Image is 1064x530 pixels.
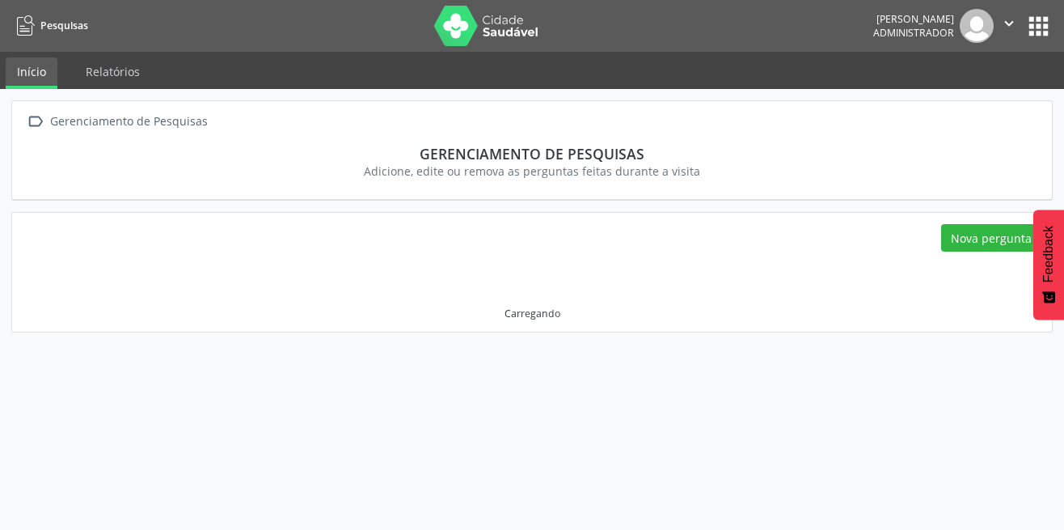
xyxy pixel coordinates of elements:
a: Relatórios [74,57,151,86]
div: Carregando [505,307,560,320]
button:  [994,9,1024,43]
i:  [23,110,47,134]
button: apps [1024,12,1053,40]
span: Pesquisas [40,19,88,32]
button: Nova pergunta [941,224,1041,252]
div: Gerenciamento de Pesquisas [35,145,1029,163]
span: Administrador [873,26,954,40]
a:  Gerenciamento de Pesquisas [23,110,210,134]
a: Pesquisas [11,12,88,39]
div: [PERSON_NAME] [873,12,954,26]
i:  [1000,15,1018,32]
span: Feedback [1041,226,1056,282]
img: img [960,9,994,43]
button: Feedback - Mostrar pesquisa [1033,210,1064,320]
div: Gerenciamento de Pesquisas [47,110,210,134]
a: Início [6,57,57,89]
div: Adicione, edite ou remova as perguntas feitas durante a visita [35,163,1029,180]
